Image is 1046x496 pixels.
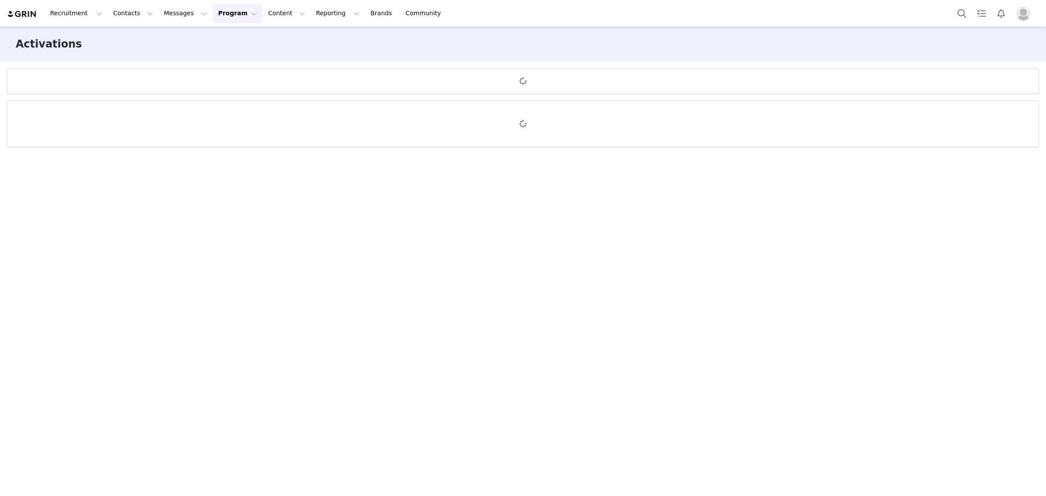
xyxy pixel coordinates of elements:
[45,3,108,23] button: Recruitment
[108,3,158,23] button: Contacts
[1016,7,1030,20] img: placeholder-profile.jpg
[263,3,310,23] button: Content
[972,3,991,23] a: Tasks
[401,3,450,23] a: Community
[159,3,212,23] button: Messages
[992,3,1011,23] button: Notifications
[7,10,37,18] img: grin logo
[365,3,400,23] a: Brands
[311,3,365,23] button: Reporting
[1011,7,1039,20] button: Profile
[952,3,971,23] button: Search
[16,36,82,52] h3: Activations
[213,3,262,23] button: Program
